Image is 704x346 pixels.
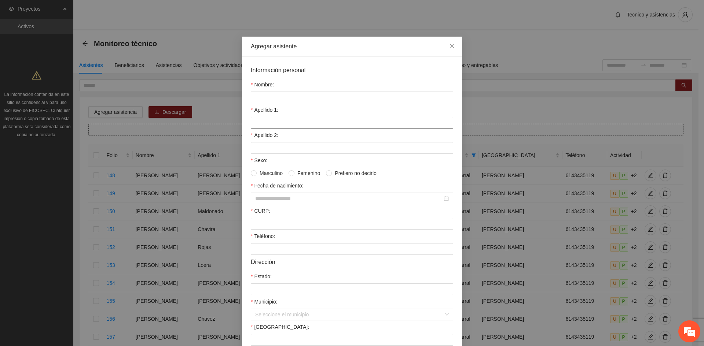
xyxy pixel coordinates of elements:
input: Apellido 1: [251,117,453,129]
span: Femenino [294,169,323,177]
label: Nombre: [251,81,274,89]
input: Fecha de nacimiento: [255,194,442,202]
span: Dirección [251,257,275,267]
input: Apellido 2: [251,142,453,154]
input: Estado: [251,283,453,295]
label: Teléfono: [251,232,275,240]
button: Close [442,37,462,56]
span: Masculino [257,169,286,177]
div: Chatee con nosotros ahora [38,37,123,47]
div: Minimizar ventana de chat en vivo [120,4,138,21]
label: Fecha de nacimiento: [251,182,303,190]
label: CURP: [251,207,270,215]
label: Sexo: [251,156,267,164]
span: Información personal [251,66,305,75]
input: Nombre: [251,92,453,103]
label: Colonia: [251,323,309,331]
span: Estamos en línea. [43,98,101,172]
label: Estado: [251,272,272,280]
label: Apellido 2: [251,131,278,139]
div: Agregar asistente [251,42,453,51]
input: Colonia: [251,334,453,346]
textarea: Escriba su mensaje y pulse “Intro” [4,200,140,226]
span: close [449,43,455,49]
input: Teléfono: [251,243,453,255]
input: CURP: [251,218,453,230]
span: Prefiero no decirlo [332,169,379,177]
input: Municipio: [255,309,444,320]
label: Municipio: [251,298,277,306]
label: Apellido 1: [251,106,278,114]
